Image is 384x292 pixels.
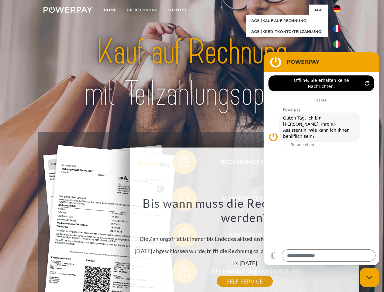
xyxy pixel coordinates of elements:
a: agb [309,5,328,16]
h3: Bis wann muss die Rechnung bezahlt werden? [134,196,356,225]
img: de [333,5,341,12]
a: AGB (Kreditkonto/Teilzahlung) [246,26,328,37]
a: Home [99,5,122,16]
img: logo-powerpay-white.svg [43,7,92,13]
a: DIE RECHNUNG [122,5,163,16]
a: SUPPORT [163,5,192,16]
img: title-powerpay_de.svg [58,29,326,116]
iframe: Schaltfläche zum Öffnen des Messaging-Fensters; Konversation läuft [360,268,379,287]
a: AGB (Kauf auf Rechnung) [246,15,328,26]
img: it [333,40,341,48]
div: Die Zahlungsfrist ist immer bis Ende des aktuellen Monats. Wenn die Bestellung z.B. am [DATE] abg... [134,196,356,281]
iframe: Messaging-Fenster [264,52,379,265]
img: fr [333,25,341,32]
a: SELF-SERVICE [217,276,272,287]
